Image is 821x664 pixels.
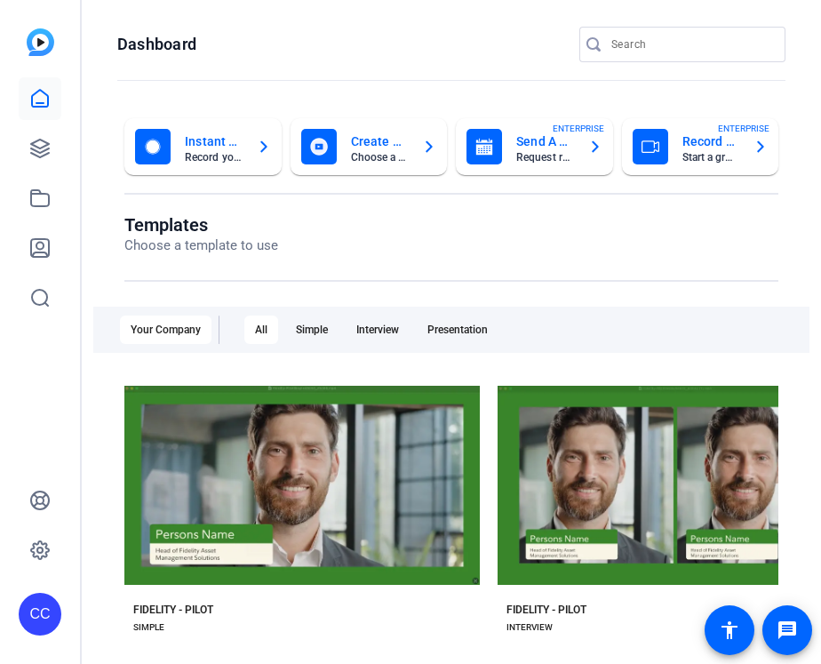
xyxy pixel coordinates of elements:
[27,28,54,56] img: blue-gradient.svg
[185,152,243,163] mat-card-subtitle: Record yourself or your screen
[233,443,254,464] mat-icon: check_circle
[506,620,553,635] div: INTERVIEW
[133,603,213,617] div: FIDELITY - PILOT
[262,499,367,509] span: Preview Fidelity - Pilot
[516,131,574,152] mat-card-title: Send A Video Request
[117,34,196,55] h1: Dashboard
[506,603,586,617] div: FIDELITY - PILOT
[611,34,771,55] input: Search
[456,118,613,175] button: Send A Video RequestRequest recordings from anyone, anywhereENTERPRISE
[718,122,769,135] span: ENTERPRISE
[351,131,409,152] mat-card-title: Create With A Template
[631,448,745,459] span: Start with Fidelity - Pilot
[346,316,410,344] div: Interview
[682,152,740,163] mat-card-subtitle: Start a group recording session
[291,118,448,175] button: Create With A TemplateChoose a template to get started
[719,620,740,641] mat-icon: accessibility
[553,122,604,135] span: ENTERPRISE
[133,620,164,635] div: SIMPLE
[417,316,498,344] div: Presentation
[244,316,278,344] div: All
[610,493,632,515] mat-icon: play_arrow
[285,316,339,344] div: Simple
[635,499,740,509] span: Preview Fidelity - Pilot
[124,214,278,236] h1: Templates
[19,593,61,636] div: CC
[120,316,211,344] div: Your Company
[777,620,798,641] mat-icon: message
[351,152,409,163] mat-card-subtitle: Choose a template to get started
[185,131,243,152] mat-card-title: Instant Self Record
[606,443,627,464] mat-icon: check_circle
[124,236,278,256] p: Choose a template to use
[516,152,574,163] mat-card-subtitle: Request recordings from anyone, anywhere
[124,118,282,175] button: Instant Self RecordRecord yourself or your screen
[682,131,740,152] mat-card-title: Record With Others
[622,118,779,175] button: Record With OthersStart a group recording sessionENTERPRISE
[258,448,371,459] span: Start with Fidelity - Pilot
[237,493,259,515] mat-icon: play_arrow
